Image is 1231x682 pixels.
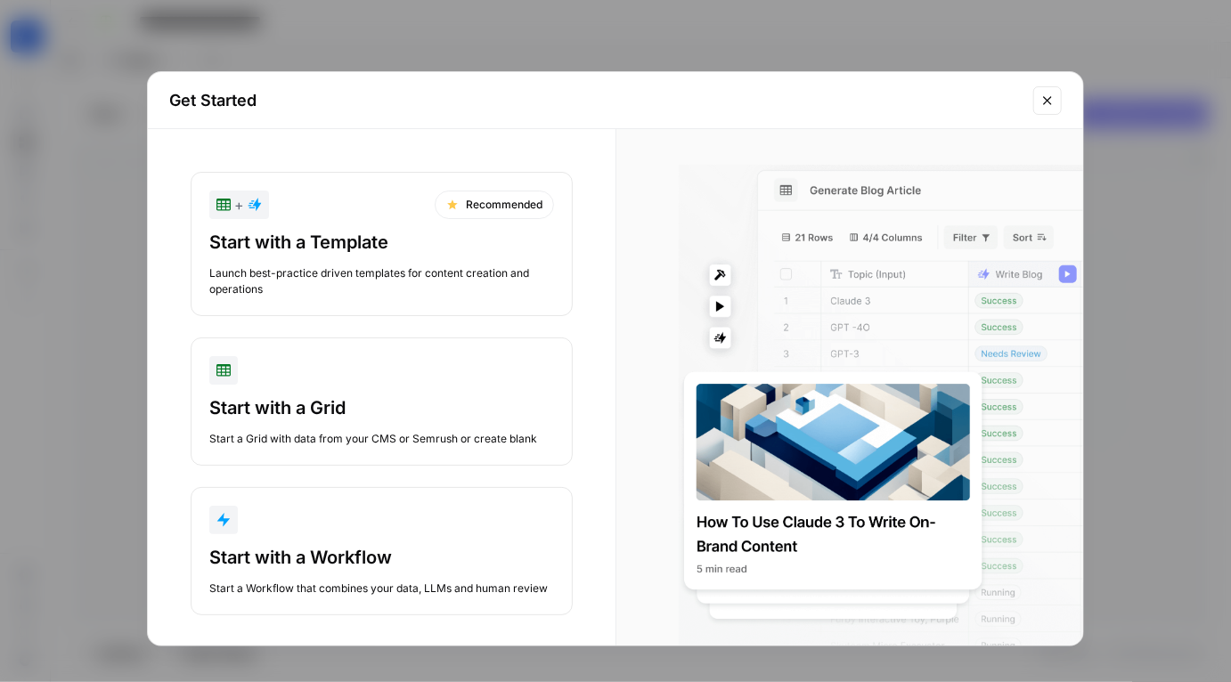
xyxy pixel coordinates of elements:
[191,487,573,615] button: Start with a WorkflowStart a Workflow that combines your data, LLMs and human review
[1033,86,1062,115] button: Close modal
[169,88,1023,113] h2: Get Started
[209,581,554,597] div: Start a Workflow that combines your data, LLMs and human review
[216,194,262,215] div: +
[209,395,554,420] div: Start with a Grid
[435,191,554,219] div: Recommended
[209,431,554,447] div: Start a Grid with data from your CMS or Semrush or create blank
[191,337,573,466] button: Start with a GridStart a Grid with data from your CMS or Semrush or create blank
[209,265,554,297] div: Launch best-practice driven templates for content creation and operations
[209,545,554,570] div: Start with a Workflow
[191,172,573,316] button: +RecommendedStart with a TemplateLaunch best-practice driven templates for content creation and o...
[209,230,554,255] div: Start with a Template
